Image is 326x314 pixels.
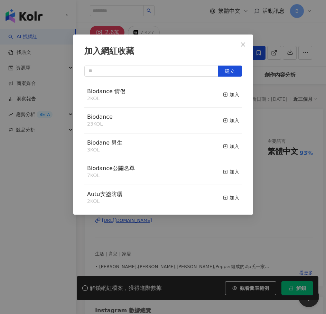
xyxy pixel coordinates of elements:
[223,165,239,179] button: 加入
[87,192,122,197] a: Autu安塗防曬
[223,113,239,128] button: 加入
[223,91,239,98] div: 加入
[87,172,135,179] div: 7 KOL
[87,140,122,146] a: Biodane 男生
[87,114,113,120] a: Biodance
[223,143,239,150] div: 加入
[87,166,135,171] a: Biodance公關名單
[223,139,239,154] button: 加入
[236,38,250,51] button: Close
[218,66,242,77] button: 建立
[87,191,122,197] span: Autu安塗防曬
[223,117,239,124] div: 加入
[87,198,122,205] div: 2 KOL
[87,88,125,95] span: Biodance 情侶
[223,190,239,205] button: 加入
[87,121,113,128] div: 23 KOL
[87,95,125,102] div: 2 KOL
[223,168,239,176] div: 加入
[223,88,239,102] button: 加入
[240,42,246,47] span: close
[87,165,135,171] span: Biodance公關名單
[87,89,125,94] a: Biodance 情侶
[225,68,235,74] span: 建立
[87,147,122,154] div: 3 KOL
[223,194,239,202] div: 加入
[84,46,242,57] div: 加入網紅收藏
